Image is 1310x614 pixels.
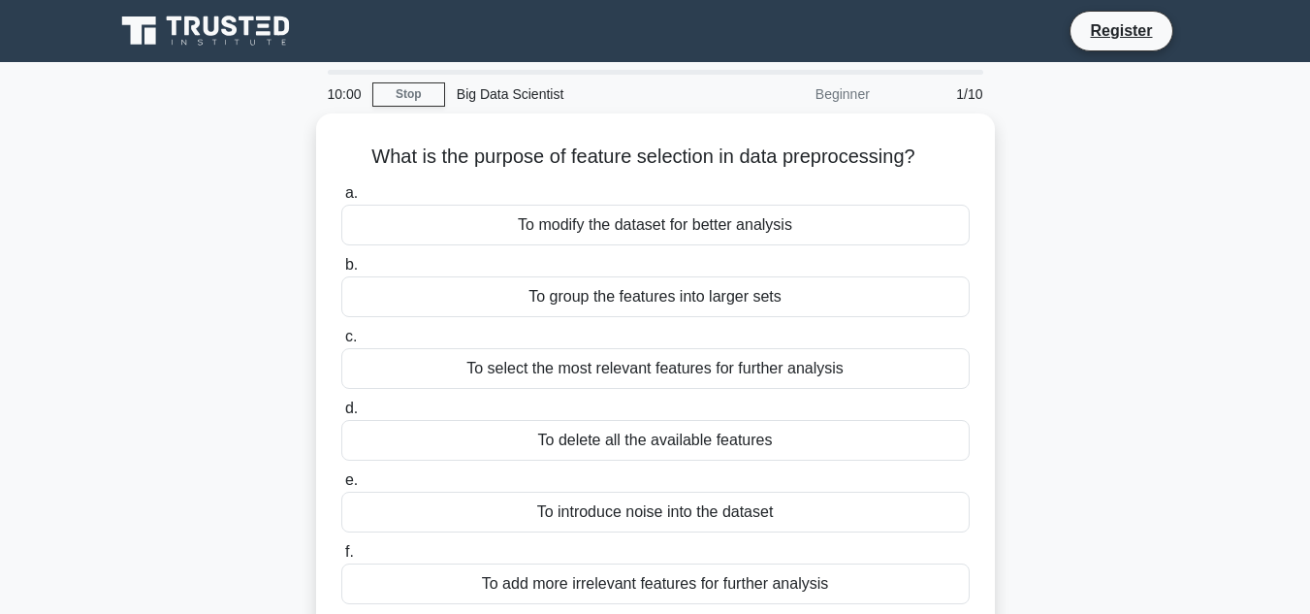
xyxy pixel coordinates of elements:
div: To delete all the available features [341,420,970,461]
div: 10:00 [316,75,372,113]
a: Register [1078,18,1164,43]
span: c. [345,328,357,344]
div: Big Data Scientist [445,75,712,113]
a: Stop [372,82,445,107]
h5: What is the purpose of feature selection in data preprocessing? [339,145,972,170]
div: To select the most relevant features for further analysis [341,348,970,389]
div: Beginner [712,75,881,113]
span: a. [345,184,358,201]
div: To introduce noise into the dataset [341,492,970,533]
span: d. [345,400,358,416]
span: f. [345,543,354,560]
div: To modify the dataset for better analysis [341,205,970,245]
div: 1/10 [881,75,995,113]
span: b. [345,256,358,273]
span: e. [345,471,358,488]
div: To add more irrelevant features for further analysis [341,564,970,604]
div: To group the features into larger sets [341,276,970,317]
